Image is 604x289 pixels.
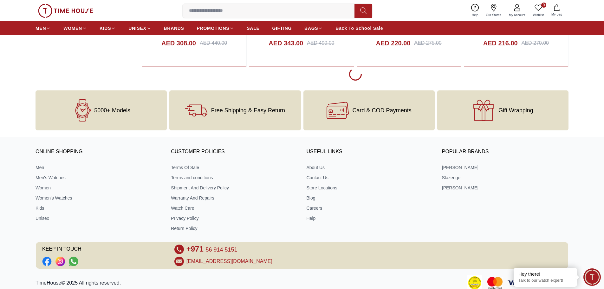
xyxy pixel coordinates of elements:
[304,25,318,31] span: BAGS
[307,205,433,211] a: Careers
[442,174,568,181] a: Slazenger
[335,25,383,31] span: Back To School Sale
[376,39,411,48] h4: AED 220.00
[171,225,297,232] a: Return Policy
[36,185,162,191] a: Women
[94,107,130,114] span: 5000+ Models
[482,3,505,19] a: Our Stores
[304,23,323,34] a: BAGS
[128,23,151,34] a: UNISEX
[442,185,568,191] a: [PERSON_NAME]
[541,3,546,8] span: 0
[197,25,230,31] span: PROMOTIONS
[307,164,433,171] a: About Us
[247,23,259,34] a: SALE
[164,23,184,34] a: BRANDS
[506,13,528,17] span: My Account
[272,23,292,34] a: GIFTING
[38,4,93,18] img: ...
[100,23,116,34] a: KIDS
[36,215,162,221] a: Unisex
[272,25,292,31] span: GIFTING
[307,39,334,47] div: AED 490.00
[205,246,237,253] span: 56 914 5151
[36,25,46,31] span: MEN
[69,257,78,266] a: Social Link
[484,13,504,17] span: Our Stores
[442,164,568,171] a: [PERSON_NAME]
[518,271,572,277] div: Hey there!
[186,245,237,254] a: +971 56 914 5151
[55,257,65,266] a: Social Link
[197,23,234,34] a: PROMOTIONS
[487,277,503,289] img: Mastercard
[161,39,196,48] h4: AED 308.00
[200,39,227,47] div: AED 440.00
[36,23,51,34] a: MEN
[518,278,572,283] p: Talk to our watch expert!
[42,257,52,266] a: Social Link
[36,279,123,287] p: TimeHouse© 2025 All rights reserved.
[269,39,303,48] h4: AED 343.00
[42,257,52,266] li: Facebook
[36,164,162,171] a: Men
[469,13,481,17] span: Help
[100,25,111,31] span: KIDS
[529,3,548,19] a: 0Wishlist
[63,25,82,31] span: WOMEN
[483,39,518,48] h4: AED 216.00
[307,185,433,191] a: Store Locations
[42,245,166,254] span: KEEP IN TOUCH
[171,185,297,191] a: Shipment And Delivery Policy
[171,195,297,201] a: Warranty And Repairs
[508,280,523,285] img: Visa
[171,215,297,221] a: Privacy Policy
[442,147,568,157] h3: Popular Brands
[548,3,566,18] button: My Bag
[335,23,383,34] a: Back To School Sale
[307,195,433,201] a: Blog
[171,147,297,157] h3: CUSTOMER POLICIES
[171,164,297,171] a: Terms Of Sale
[36,147,162,157] h3: ONLINE SHOPPING
[211,107,285,114] span: Free Shipping & Easy Return
[247,25,259,31] span: SALE
[549,12,565,17] span: My Bag
[164,25,184,31] span: BRANDS
[414,39,441,47] div: AED 275.00
[353,107,412,114] span: Card & COD Payments
[171,205,297,211] a: Watch Care
[583,268,601,286] div: Chat Widget
[530,13,546,17] span: Wishlist
[307,147,433,157] h3: USEFUL LINKS
[36,195,162,201] a: Women's Watches
[36,174,162,181] a: Men's Watches
[171,174,297,181] a: Terms and conditions
[63,23,87,34] a: WOMEN
[307,174,433,181] a: Contact Us
[128,25,146,31] span: UNISEX
[498,107,533,114] span: Gift Wrapping
[186,258,272,265] a: [EMAIL_ADDRESS][DOMAIN_NAME]
[522,39,549,47] div: AED 270.00
[468,3,482,19] a: Help
[307,215,433,221] a: Help
[36,205,162,211] a: Kids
